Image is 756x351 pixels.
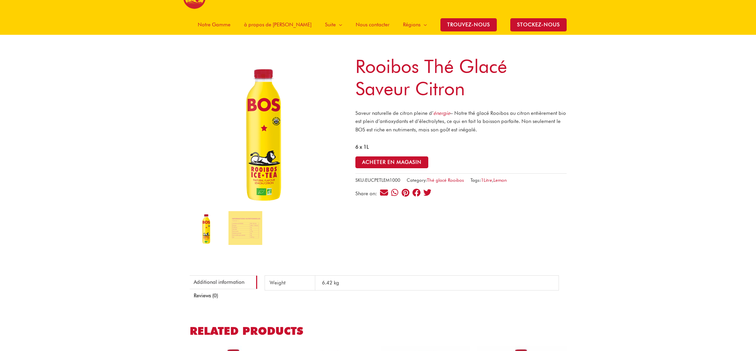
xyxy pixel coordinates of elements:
p: 6 x 1L [355,143,567,151]
p: Saveur naturelle de citron pleine d’ – Notre thé glacé Rooibos au citron entièrement bio est plei... [355,109,567,134]
div: Share on pinterest [401,188,410,197]
a: TROUVEZ-NOUS [434,15,504,35]
a: Suite [318,15,349,35]
div: Share on whatsapp [390,188,399,197]
span: à propos de [PERSON_NAME] [244,15,312,35]
div: Share on email [379,188,388,197]
img: Rooibos Thé Glacé Saveur Citron [190,55,341,206]
img: Rooibos Thé Glacé Saveur Citron - Image 2 [228,211,262,245]
span: Régions [403,15,421,35]
img: Rooibos Thé Glacé Saveur Citron [190,211,223,245]
span: Suite [325,15,336,35]
button: ACHETER EN MAGASIN [355,156,428,168]
a: Notre Gamme [191,15,237,35]
div: Share on facebook [412,188,421,197]
span: Notre Gamme [198,15,231,35]
span: Tags: , [470,176,507,184]
div: Share on twitter [423,188,432,197]
span: Category: [407,176,464,184]
span: TROUVEZ-NOUS [440,18,497,31]
a: à propos de [PERSON_NAME] [237,15,318,35]
a: stockez-nous [504,15,573,35]
h2: Related products [190,324,567,338]
a: énergie [433,110,450,116]
span: stockez-nous [510,18,567,31]
a: Régions [396,15,434,35]
h1: Rooibos Thé Glacé Saveur Citron [355,55,567,100]
span: EUCPETLEM1000 [365,177,400,183]
span: Nous contacter [356,15,389,35]
a: Reviews (0) [190,289,257,303]
nav: Site Navigation [186,15,573,35]
a: Lemon [493,177,507,183]
table: Product Details [265,275,559,291]
a: Nous contacter [349,15,396,35]
div: Share on: [355,191,379,196]
th: Weight [265,276,315,291]
a: Thé glacé Rooibos [427,177,464,183]
span: SKU: [355,176,400,184]
a: 1Litre [481,177,492,183]
td: 6.42 kg [315,276,559,291]
a: Additional information [190,275,257,289]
